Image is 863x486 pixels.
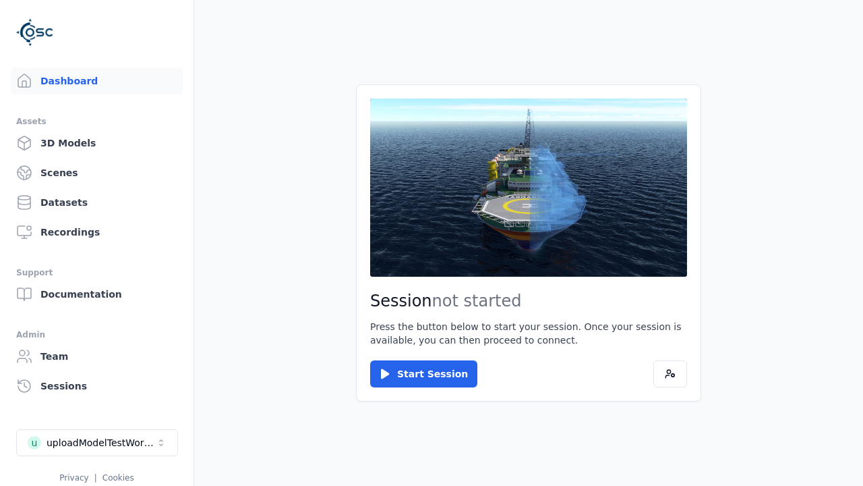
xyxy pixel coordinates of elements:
div: u [28,436,41,450]
a: Recordings [11,219,183,246]
a: Scenes [11,159,183,186]
a: Team [11,343,183,370]
div: Admin [16,327,177,343]
a: Dashboard [11,67,183,94]
h2: Session [370,290,687,312]
a: 3D Models [11,130,183,157]
div: Assets [16,113,177,130]
button: Start Session [370,360,477,387]
a: Cookies [102,473,134,483]
p: Press the button below to start your session. Once your session is available, you can then procee... [370,320,687,347]
a: Documentation [11,281,183,308]
a: Privacy [59,473,88,483]
div: uploadModelTestWorkspace [47,436,156,450]
span: | [94,473,97,483]
img: Logo [16,13,54,51]
span: not started [432,292,522,310]
div: Support [16,265,177,281]
a: Sessions [11,373,183,400]
button: Select a workspace [16,429,178,456]
a: Datasets [11,189,183,216]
